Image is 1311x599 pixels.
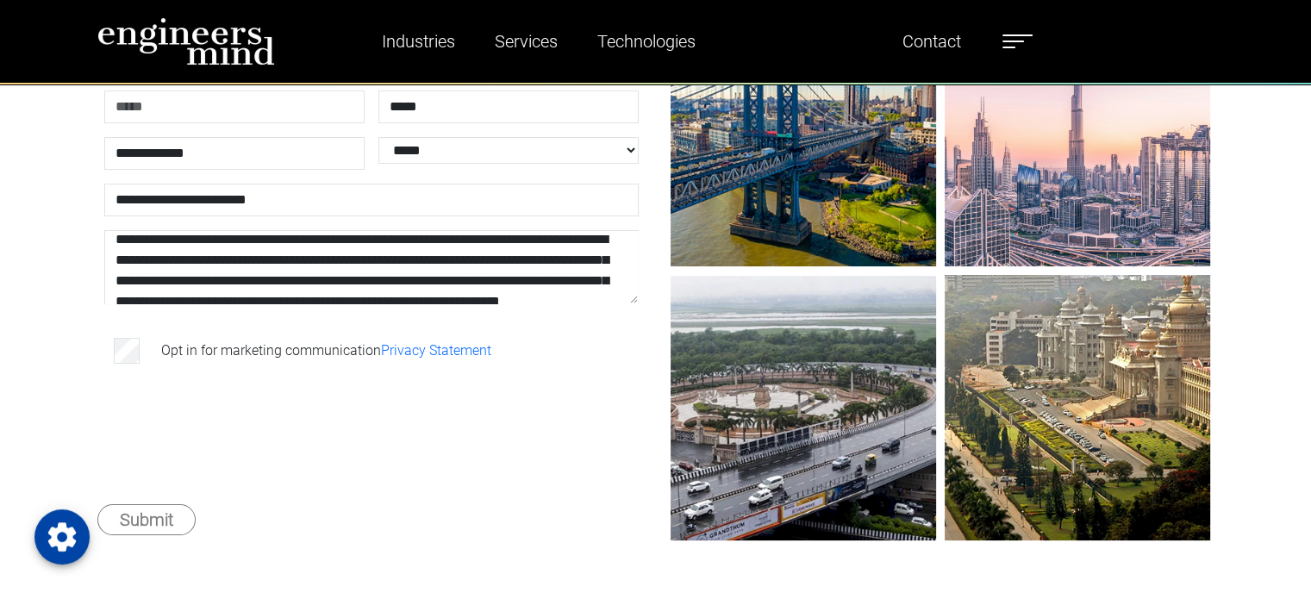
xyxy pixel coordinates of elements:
[97,504,196,535] button: Submit
[945,275,1210,540] img: gif
[896,22,968,61] a: Contact
[590,22,702,61] a: Technologies
[375,22,462,61] a: Industries
[381,342,491,359] a: Privacy Statement
[671,275,936,540] img: gif
[108,396,370,463] iframe: reCAPTCHA
[161,340,491,361] label: Opt in for marketing communication
[488,22,565,61] a: Services
[97,17,275,66] img: logo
